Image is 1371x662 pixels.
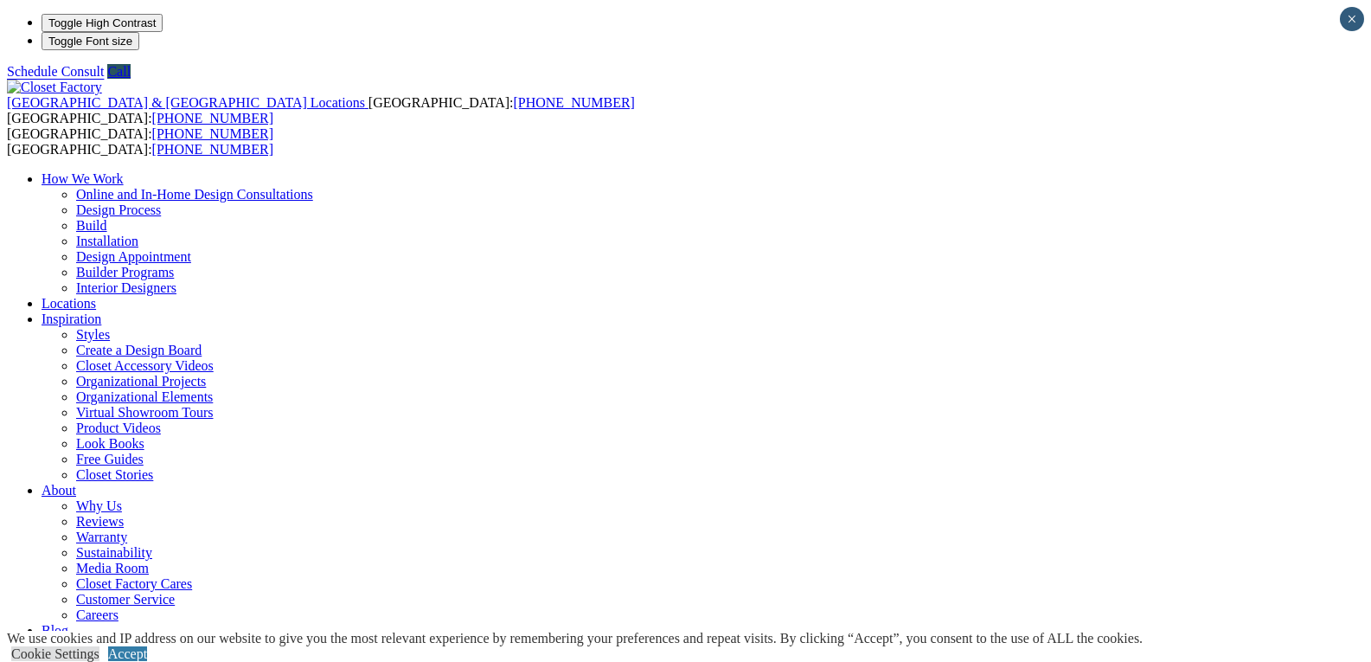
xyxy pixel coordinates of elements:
a: Why Us [76,498,122,513]
a: Organizational Projects [76,374,206,389]
a: Closet Accessory Videos [76,358,214,373]
a: Cookie Settings [11,646,99,661]
a: [PHONE_NUMBER] [152,142,273,157]
a: Accept [108,646,147,661]
a: Media Room [76,561,149,575]
img: Closet Factory [7,80,102,95]
a: Design Appointment [76,249,191,264]
span: [GEOGRAPHIC_DATA]: [GEOGRAPHIC_DATA]: [7,95,635,125]
div: We use cookies and IP address on our website to give you the most relevant experience by remember... [7,631,1143,646]
a: Online and In-Home Design Consultations [76,187,313,202]
a: Styles [76,327,110,342]
a: [PHONE_NUMBER] [152,126,273,141]
a: Blog [42,623,68,638]
a: Locations [42,296,96,311]
button: Toggle Font size [42,32,139,50]
a: How We Work [42,171,124,186]
span: Toggle Font size [48,35,132,48]
a: Virtual Showroom Tours [76,405,214,420]
a: About [42,483,76,498]
a: Sustainability [76,545,152,560]
a: Careers [76,607,119,622]
span: Toggle High Contrast [48,16,156,29]
a: Closet Factory Cares [76,576,192,591]
a: Build [76,218,107,233]
a: Call [107,64,131,79]
span: [GEOGRAPHIC_DATA]: [GEOGRAPHIC_DATA]: [7,126,273,157]
a: [GEOGRAPHIC_DATA] & [GEOGRAPHIC_DATA] Locations [7,95,368,110]
button: Toggle High Contrast [42,14,163,32]
a: Customer Service [76,592,175,607]
a: Schedule Consult [7,64,104,79]
a: Product Videos [76,421,161,435]
a: Interior Designers [76,280,176,295]
a: Reviews [76,514,124,529]
a: Create a Design Board [76,343,202,357]
a: Installation [76,234,138,248]
span: [GEOGRAPHIC_DATA] & [GEOGRAPHIC_DATA] Locations [7,95,365,110]
a: Inspiration [42,312,101,326]
a: [PHONE_NUMBER] [152,111,273,125]
a: Free Guides [76,452,144,466]
a: Warranty [76,530,127,544]
a: Look Books [76,436,144,451]
a: Builder Programs [76,265,174,280]
button: Close [1340,7,1364,31]
a: Organizational Elements [76,389,213,404]
a: [PHONE_NUMBER] [513,95,634,110]
a: Closet Stories [76,467,153,482]
a: Design Process [76,202,161,217]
